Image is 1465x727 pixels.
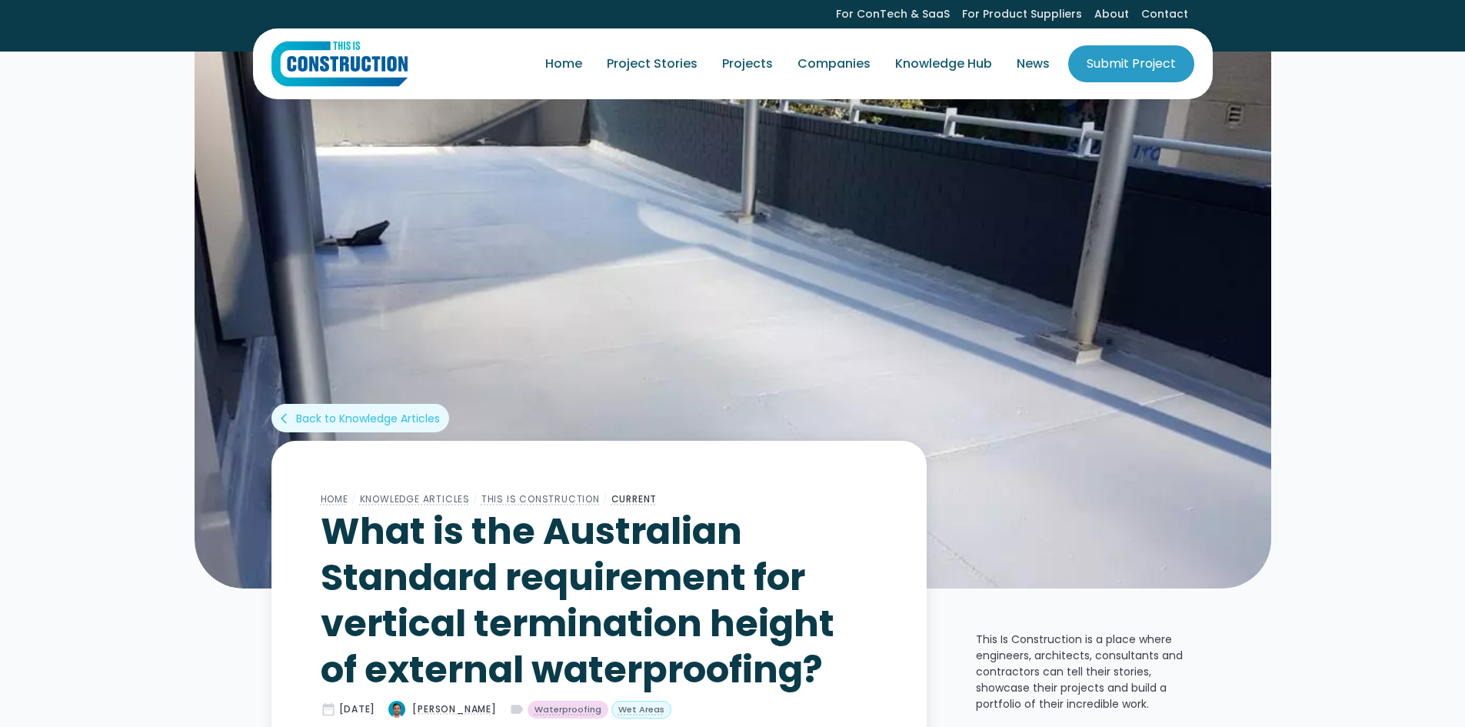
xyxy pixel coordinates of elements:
a: [PERSON_NAME] [388,700,496,719]
div: arrow_back_ios [281,411,293,426]
div: date_range [321,702,336,717]
a: Home [321,492,348,505]
div: / [470,490,481,509]
div: Back to Knowledge Articles [296,411,440,426]
div: Waterproofing [534,703,601,716]
div: / [600,490,611,509]
div: Wet Areas [618,703,664,716]
div: / [348,490,360,509]
a: home [271,41,408,87]
a: Current [611,492,658,505]
h1: What is the Australian Standard requirement for vertical termination height of external waterproo... [321,509,877,693]
div: Submit Project [1087,55,1176,73]
a: Home [533,42,594,85]
a: arrow_back_iosBack to Knowledge Articles [271,404,449,432]
div: label [509,702,524,717]
a: Projects [710,42,785,85]
a: Knowledge Hub [883,42,1004,85]
a: Submit Project [1068,45,1194,82]
a: This Is Construction [481,492,600,505]
div: [DATE] [339,702,376,716]
a: Knowledge Articles [360,492,470,505]
img: This Is Construction Logo [271,41,408,87]
img: What is the Australian Standard requirement for vertical termination height of external waterproo... [388,700,406,719]
img: What is the Australian Standard requirement for vertical termination height of external waterproo... [195,50,1271,589]
a: Companies [785,42,883,85]
p: This Is Construction is a place where engineers, architects, consultants and contractors can tell... [976,632,1194,712]
div: [PERSON_NAME] [412,702,496,716]
a: Wet Areas [611,701,671,719]
a: Waterproofing [528,701,608,719]
a: Project Stories [594,42,710,85]
a: News [1004,42,1062,85]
